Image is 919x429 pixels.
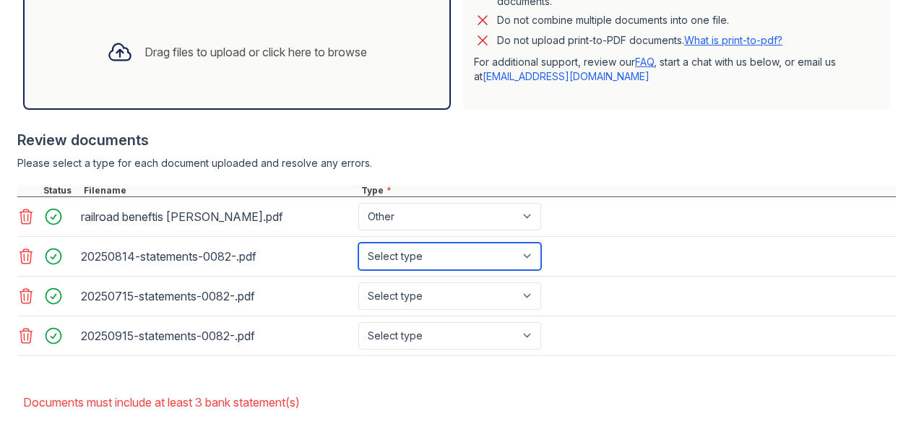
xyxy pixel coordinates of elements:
[635,56,654,68] a: FAQ
[497,33,782,48] p: Do not upload print-to-PDF documents.
[144,43,367,61] div: Drag files to upload or click here to browse
[81,185,358,196] div: Filename
[358,185,896,196] div: Type
[474,55,879,84] p: For additional support, review our , start a chat with us below, or email us at
[81,324,353,347] div: 20250915-statements-0082-.pdf
[17,156,896,170] div: Please select a type for each document uploaded and resolve any errors.
[17,130,896,150] div: Review documents
[40,185,81,196] div: Status
[81,205,353,228] div: railroad beneftis [PERSON_NAME].pdf
[684,34,782,46] a: What is print-to-pdf?
[497,12,729,29] div: Do not combine multiple documents into one file.
[81,285,353,308] div: 20250715-statements-0082-.pdf
[81,245,353,268] div: 20250814-statements-0082-.pdf
[483,70,650,82] a: [EMAIL_ADDRESS][DOMAIN_NAME]
[23,388,896,417] li: Documents must include at least 3 bank statement(s)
